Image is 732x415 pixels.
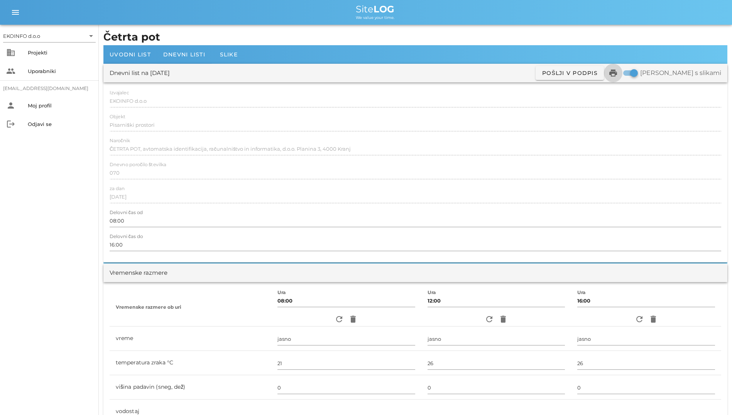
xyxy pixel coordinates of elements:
div: Projekti [28,49,93,56]
label: Dnevno poročilo številka [110,162,166,168]
label: Naročnik [110,138,130,144]
label: Ura [428,290,436,296]
span: Dnevni listi [163,51,205,58]
span: We value your time. [356,15,394,20]
i: refresh [485,315,494,324]
button: Pošlji v podpis [536,66,604,80]
td: vreme [110,327,271,351]
span: Slike [220,51,238,58]
i: arrow_drop_down [86,31,96,41]
span: Uvodni list [110,51,151,58]
label: Delovni čas od [110,210,143,216]
label: za dan [110,186,125,192]
i: delete [649,315,658,324]
div: EKOINFO d.o.o [3,32,40,39]
div: Vremenske razmere [110,269,167,277]
i: print [609,68,618,78]
i: delete [348,315,358,324]
b: LOG [374,3,394,15]
div: Pripomoček za klepet [622,332,732,415]
div: Dnevni list na [DATE] [110,69,170,78]
i: business [6,48,15,57]
th: Vremenske razmere ob uri [110,288,271,327]
div: Odjavi se [28,121,93,127]
i: people [6,66,15,76]
label: Objekt [110,114,125,120]
div: EKOINFO d.o.o [3,30,96,42]
td: višina padavin (sneg, dež) [110,375,271,400]
label: Ura [277,290,286,296]
span: Site [356,3,394,15]
label: Delovni čas do [110,234,143,240]
label: [PERSON_NAME] s slikami [640,69,721,77]
i: menu [11,8,20,17]
i: refresh [635,315,644,324]
label: Ura [577,290,586,296]
i: logout [6,119,15,129]
iframe: Chat Widget [622,332,732,415]
div: Uporabniki [28,68,93,74]
div: Moj profil [28,102,93,109]
td: temperatura zraka °C [110,351,271,375]
i: person [6,101,15,110]
i: delete [499,315,508,324]
i: refresh [335,315,344,324]
label: Izvajalec [110,90,129,96]
span: Pošlji v podpis [542,70,598,77]
h1: Četrta pot [103,29,727,45]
